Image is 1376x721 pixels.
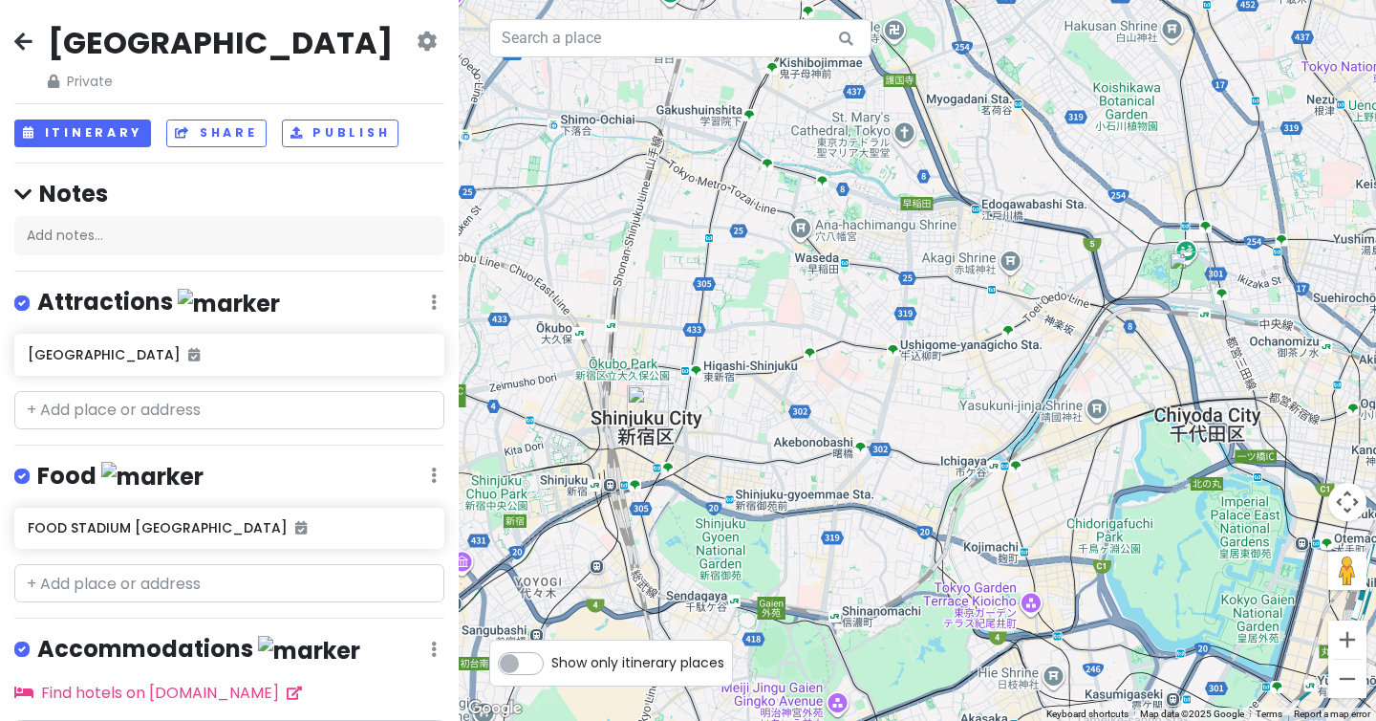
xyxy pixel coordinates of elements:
button: Drag Pegman onto the map to open Street View [1328,552,1366,590]
h6: [GEOGRAPHIC_DATA] [28,346,430,363]
button: Itinerary [14,120,151,147]
a: Report a map error [1294,709,1370,719]
h4: Notes [14,179,444,208]
button: Zoom out [1328,660,1366,698]
h4: Attractions [37,287,280,318]
button: Publish [282,120,399,147]
h6: FOOD STADIUM [GEOGRAPHIC_DATA] [28,519,430,536]
button: Zoom in [1328,621,1366,659]
h2: [GEOGRAPHIC_DATA] [48,23,393,63]
div: FOOD STADIUM TOKYO [1169,251,1211,294]
img: marker [258,636,360,666]
i: Added to itinerary [188,348,200,361]
span: Map data ©2025 Google [1140,709,1244,719]
a: Terms (opens in new tab) [1256,709,1282,719]
input: + Add place or address [14,564,444,602]
span: Private [48,71,393,92]
h4: Accommodations [37,634,360,666]
div: Shinjuku City [627,385,669,427]
img: marker [101,462,204,492]
i: Added to itinerary [295,521,307,535]
img: marker [178,289,280,318]
input: + Add place or address [14,391,444,429]
button: Keyboard shortcuts [1046,708,1129,721]
a: Find hotels on [DOMAIN_NAME] [14,682,302,704]
button: Map camera controls [1328,483,1366,521]
img: Google [463,696,527,721]
a: Open this area in Google Maps (opens a new window) [463,696,527,721]
div: Add notes... [14,216,444,256]
span: Show only itinerary places [551,652,724,673]
input: Search a place [489,19,871,57]
button: Share [166,120,266,147]
h4: Food [37,461,204,492]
